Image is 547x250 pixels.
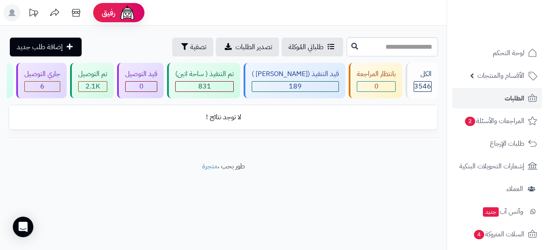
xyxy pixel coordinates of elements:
[176,82,233,91] div: 831
[24,69,60,79] div: جاري التوصيل
[289,81,302,91] span: 189
[23,4,44,24] a: تحديثات المنصة
[452,111,542,131] a: المراجعات والأسئلة2
[357,82,395,91] div: 0
[288,42,323,52] span: طلباتي المُوكلة
[374,81,379,91] span: 0
[175,69,234,79] div: تم التنفيذ ( ساحة اتين)
[190,42,206,52] span: تصفية
[465,117,475,126] span: 2
[102,8,115,18] span: رفيق
[483,207,499,217] span: جديد
[459,160,524,172] span: إشعارات التحويلات البنكية
[252,82,338,91] div: 189
[9,106,438,129] td: لا توجد نتائج !
[452,43,542,63] a: لوحة التحكم
[17,42,63,52] span: إضافة طلب جديد
[482,206,523,218] span: وآتس آب
[202,161,218,171] a: متجرة
[452,133,542,154] a: طلبات الإرجاع
[25,82,60,91] div: 6
[235,42,272,52] span: تصدير الطلبات
[493,47,524,59] span: لوحة التحكم
[357,69,396,79] div: بانتظار المراجعة
[216,38,279,56] a: تصدير الطلبات
[477,70,524,82] span: الأقسام والمنتجات
[452,201,542,222] a: وآتس آبجديد
[13,217,33,237] div: Open Intercom Messenger
[119,4,136,21] img: ai-face.png
[452,179,542,199] a: العملاء
[172,38,213,56] button: تصفية
[68,63,115,98] a: تم التوصيل 2.1K
[282,38,343,56] a: طلباتي المُوكلة
[452,156,542,176] a: إشعارات التحويلات البنكية
[242,63,347,98] a: قيد التنفيذ ([PERSON_NAME] ) 189
[79,82,107,91] div: 2071
[85,81,100,91] span: 2.1K
[490,138,524,150] span: طلبات الإرجاع
[40,81,44,91] span: 6
[15,63,68,98] a: جاري التوصيل 6
[474,230,484,239] span: 4
[452,224,542,244] a: السلات المتروكة4
[414,69,432,79] div: الكل
[347,63,404,98] a: بانتظار المراجعة 0
[506,183,523,195] span: العملاء
[10,38,82,56] a: إضافة طلب جديد
[464,115,524,127] span: المراجعات والأسئلة
[473,228,524,240] span: السلات المتروكة
[125,69,157,79] div: قيد التوصيل
[139,81,144,91] span: 0
[126,82,157,91] div: 0
[115,63,165,98] a: قيد التوصيل 0
[414,81,431,91] span: 3546
[252,69,339,79] div: قيد التنفيذ ([PERSON_NAME] )
[452,88,542,109] a: الطلبات
[505,92,524,104] span: الطلبات
[78,69,107,79] div: تم التوصيل
[404,63,440,98] a: الكل3546
[165,63,242,98] a: تم التنفيذ ( ساحة اتين) 831
[198,81,211,91] span: 831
